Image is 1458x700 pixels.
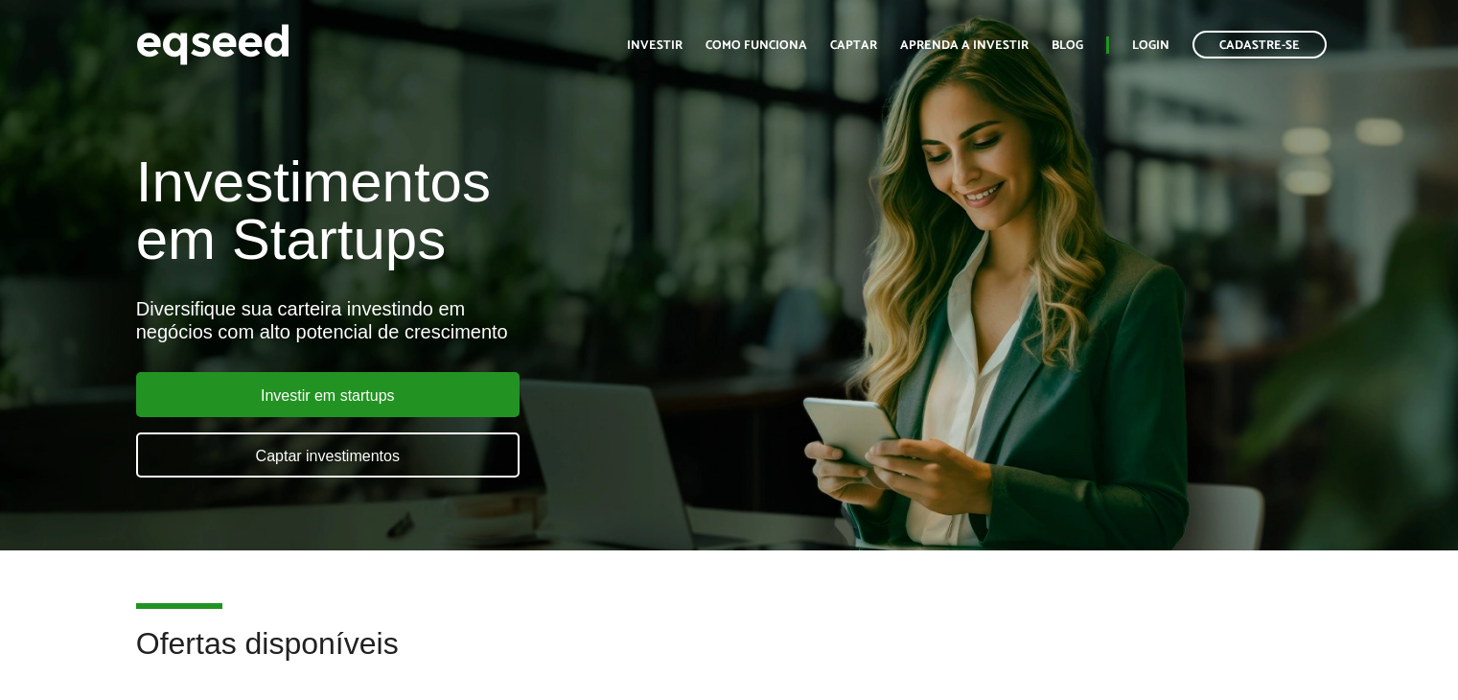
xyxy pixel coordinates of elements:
[136,372,520,417] a: Investir em startups
[136,627,1323,689] h2: Ofertas disponíveis
[627,39,683,52] a: Investir
[1052,39,1083,52] a: Blog
[136,297,837,343] div: Diversifique sua carteira investindo em negócios com alto potencial de crescimento
[1192,31,1327,58] a: Cadastre-se
[900,39,1029,52] a: Aprenda a investir
[1132,39,1169,52] a: Login
[136,432,520,478] a: Captar investimentos
[136,19,289,70] img: EqSeed
[706,39,807,52] a: Como funciona
[136,153,837,268] h1: Investimentos em Startups
[830,39,877,52] a: Captar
